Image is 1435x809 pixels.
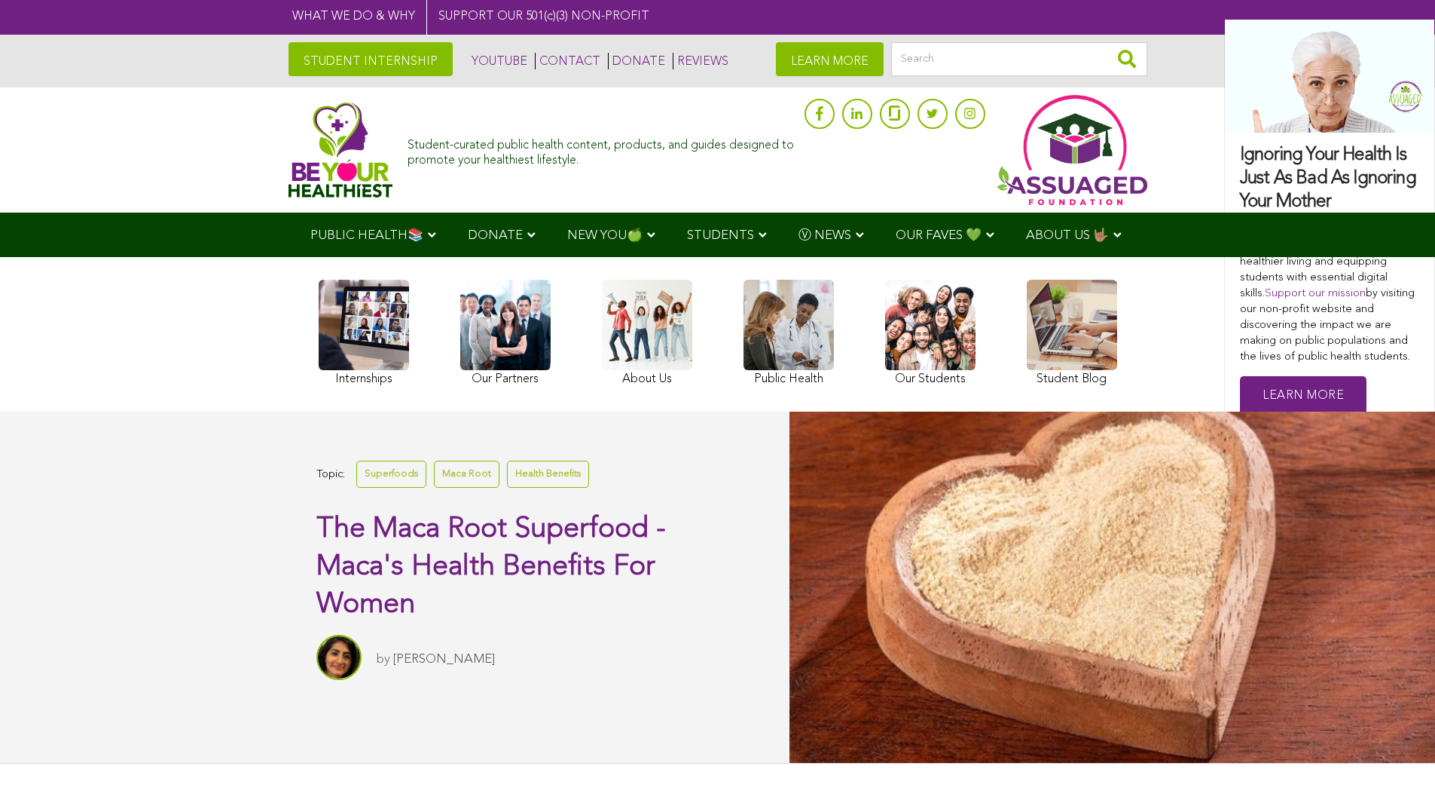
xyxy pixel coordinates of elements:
[377,653,390,666] span: by
[891,42,1147,76] input: Search
[776,42,884,76] a: LEARN MORE
[567,229,643,242] span: NEW YOU🍏
[356,461,426,487] a: Superfoods
[1360,737,1435,809] iframe: Chat Widget
[798,229,851,242] span: Ⓥ NEWS
[310,229,423,242] span: PUBLIC HEALTH📚
[289,102,393,198] img: Assuaged
[507,461,589,487] a: Health Benefits
[408,131,796,167] div: Student-curated public health content, products, and guides designed to promote your healthiest l...
[316,464,345,485] span: Topic:
[896,229,982,242] span: OUR FAVES 💚
[1240,376,1366,416] a: Learn More
[289,42,453,76] a: STUDENT INTERNSHIP
[608,53,665,69] a: DONATE
[316,635,362,680] img: Sitara Darvish
[316,515,666,619] span: The Maca Root Superfood - Maca's Health Benefits For Women
[468,53,527,69] a: YOUTUBE
[997,95,1147,205] img: Assuaged App
[434,461,499,487] a: Maca Root
[1026,229,1109,242] span: ABOUT US 🤟🏽
[468,229,523,242] span: DONATE
[687,229,754,242] span: STUDENTS
[535,53,600,69] a: CONTACT
[673,53,728,69] a: REVIEWS
[289,213,1147,257] div: Navigation Menu
[393,653,495,666] a: [PERSON_NAME]
[889,106,899,121] img: glassdoor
